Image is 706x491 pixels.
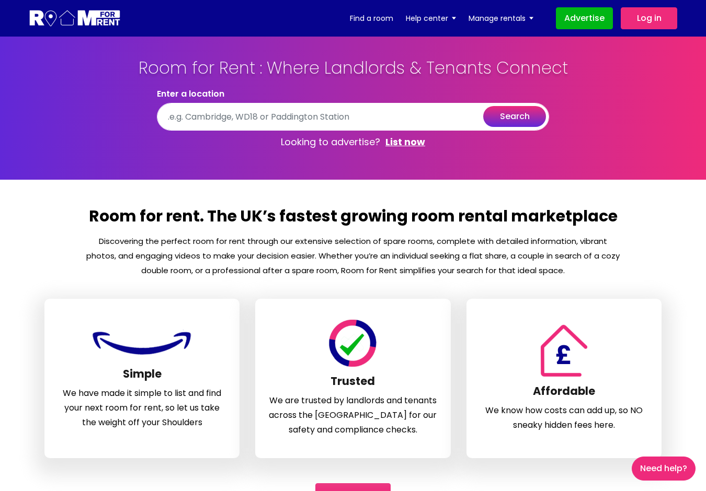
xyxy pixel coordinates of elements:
[157,131,549,154] p: Looking to advertise?
[157,89,549,99] label: Enter a location
[85,234,621,278] p: Discovering the perfect room for rent through our extensive selection of spare rooms, complete wi...
[268,393,437,437] p: We are trusted by landlords and tenants across the [GEOGRAPHIC_DATA] for our safety and complianc...
[85,206,621,234] h2: Room for rent. The UK’s fastest growing room rental marketplace
[58,386,226,430] p: We have made it simple to list and find your next room for rent, so let us take the weight off yo...
[632,457,696,481] a: Need Help?
[29,9,121,28] img: Logo for Room for Rent, featuring a welcoming design with a house icon and modern typography
[483,106,546,127] button: search
[536,324,593,377] img: Room For Rent
[621,7,677,29] a: Log in
[406,10,456,26] a: Help center
[469,10,533,26] a: Manage rentals
[115,57,591,89] h1: Room for Rent : Where Landlords & Tenants Connect
[556,7,613,29] a: Advertise
[268,375,437,393] h3: Trusted
[350,10,393,26] a: Find a room
[58,367,226,386] h3: Simple
[327,320,379,367] img: Room For Rent
[480,384,648,403] h3: Affordable
[157,103,549,131] input: .e.g. Cambridge, WD18 or Paddington Station
[385,136,425,148] a: List now
[90,326,195,359] img: Room For Rent
[480,403,648,432] p: We know how costs can add up, so NO sneaky hidden fees here.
